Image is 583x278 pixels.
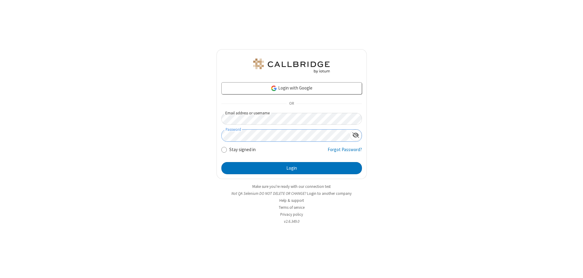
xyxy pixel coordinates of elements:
a: Privacy policy [280,212,303,217]
input: Password [222,130,350,141]
span: OR [287,100,296,108]
a: Terms of service [279,205,305,210]
button: Login to another company [307,191,352,196]
div: Show password [350,130,362,141]
input: Email address or username [221,113,362,125]
a: Login with Google [221,82,362,94]
label: Stay signed in [229,146,256,153]
a: Help & support [279,198,304,203]
li: v2.6.349.0 [216,219,367,224]
li: Not QA Selenium DO NOT DELETE OR CHANGE? [216,191,367,196]
a: Make sure you're ready with our connection test [252,184,331,189]
a: Forgot Password? [328,146,362,158]
button: Login [221,162,362,174]
img: google-icon.png [271,85,277,92]
img: QA Selenium DO NOT DELETE OR CHANGE [252,59,331,73]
